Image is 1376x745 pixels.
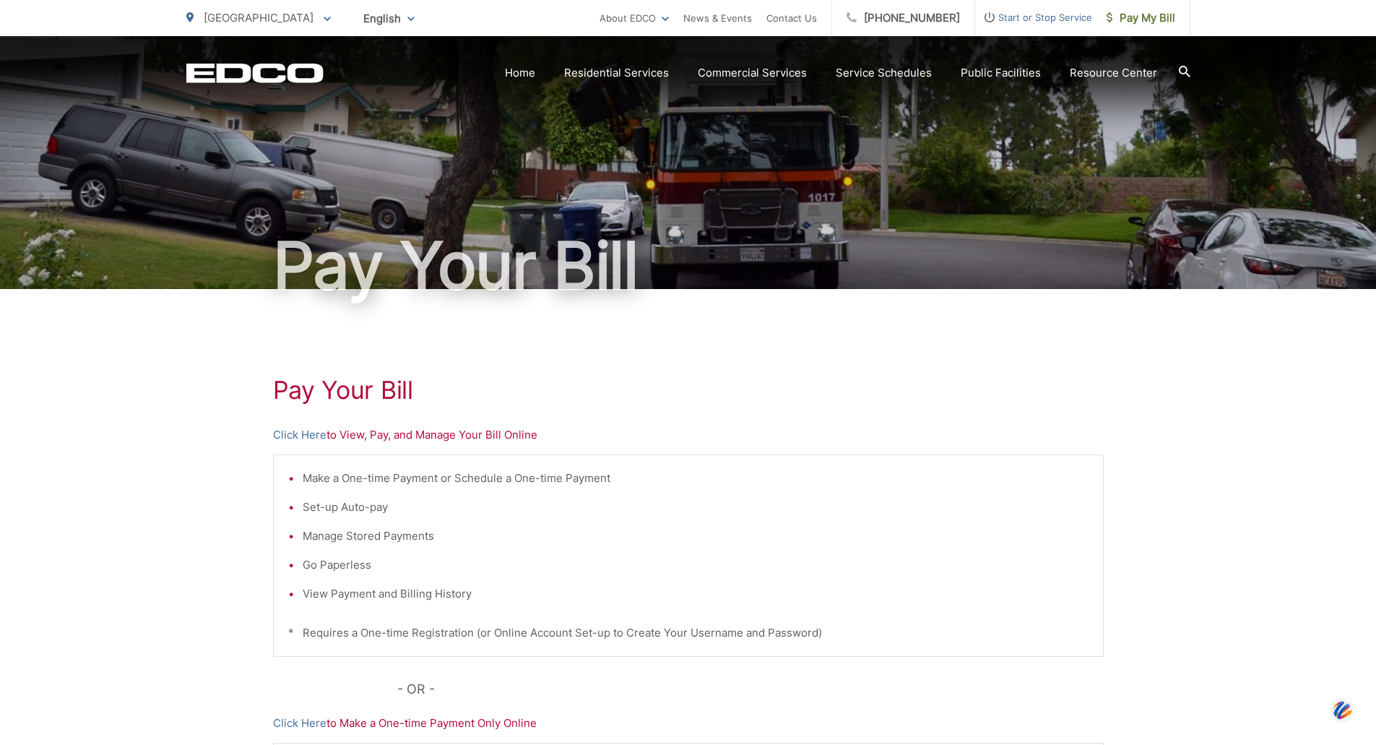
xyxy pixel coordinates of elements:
h1: Pay Your Bill [273,376,1104,405]
span: English [352,6,425,31]
img: svg+xml;base64,PHN2ZyB3aWR0aD0iNDQiIGhlaWdodD0iNDQiIHZpZXdCb3g9IjAgMCA0NCA0NCIgZmlsbD0ibm9uZSIgeG... [1330,697,1355,723]
li: Set-up Auto-pay [303,499,1089,516]
li: View Payment and Billing History [303,585,1089,603]
a: Service Schedules [836,64,932,82]
a: News & Events [683,9,752,27]
p: to Make a One-time Payment Only Online [273,715,1104,732]
a: Click Here [273,715,326,732]
span: [GEOGRAPHIC_DATA] [204,11,313,25]
a: Commercial Services [698,64,807,82]
p: to View, Pay, and Manage Your Bill Online [273,426,1104,444]
a: Residential Services [564,64,669,82]
p: - OR - [397,679,1104,700]
li: Manage Stored Payments [303,527,1089,545]
a: About EDCO [600,9,669,27]
span: Pay My Bill [1107,9,1175,27]
a: Resource Center [1070,64,1157,82]
li: Go Paperless [303,556,1089,574]
h1: Pay Your Bill [186,230,1190,302]
p: * Requires a One-time Registration (or Online Account Set-up to Create Your Username and Password) [288,624,1089,642]
a: Click Here [273,426,326,444]
a: Public Facilities [961,64,1041,82]
a: EDCD logo. Return to the homepage. [186,63,324,83]
li: Make a One-time Payment or Schedule a One-time Payment [303,470,1089,487]
a: Contact Us [766,9,817,27]
a: Home [505,64,535,82]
